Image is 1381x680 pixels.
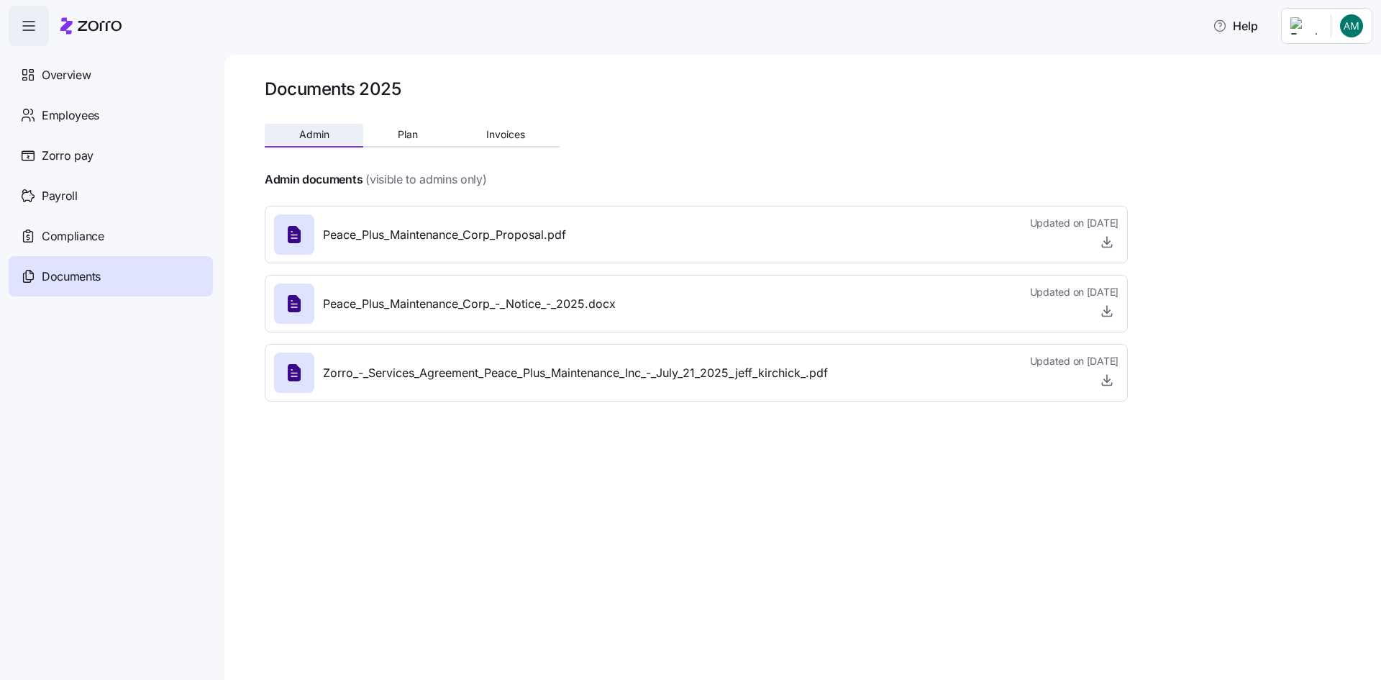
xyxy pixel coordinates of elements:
span: Updated on [DATE] [1030,285,1118,299]
span: (visible to admins only) [365,171,486,189]
span: Zorro_-_Services_Agreement_Peace_Plus_Maintenance_Inc_-_July_21_2025_jeff_kirchick_.pdf [323,364,828,382]
span: Compliance [42,227,104,245]
img: 3df111b40aa6966acf04977cbcce7bf0 [1340,14,1363,37]
span: Plan [398,130,418,140]
a: Documents [9,256,213,296]
span: Employees [42,106,99,124]
a: Overview [9,55,213,95]
span: Peace_Plus_Maintenance_Corp_Proposal.pdf [323,226,566,244]
span: Invoices [486,130,525,140]
a: Compliance [9,216,213,256]
a: Zorro pay [9,135,213,176]
span: Peace_Plus_Maintenance_Corp_-_Notice_-_2025.docx [323,295,616,313]
a: Employees [9,95,213,135]
button: Help [1201,12,1270,40]
span: Payroll [42,187,78,205]
h4: Admin documents [265,171,363,188]
span: Updated on [DATE] [1030,354,1118,368]
span: Documents [42,268,101,286]
span: Overview [42,66,91,84]
span: Updated on [DATE] [1030,216,1118,230]
span: Admin [299,130,329,140]
img: Employer logo [1290,17,1319,35]
h1: Documents 2025 [265,78,401,100]
span: Zorro pay [42,147,94,165]
a: Payroll [9,176,213,216]
span: Help [1213,17,1258,35]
